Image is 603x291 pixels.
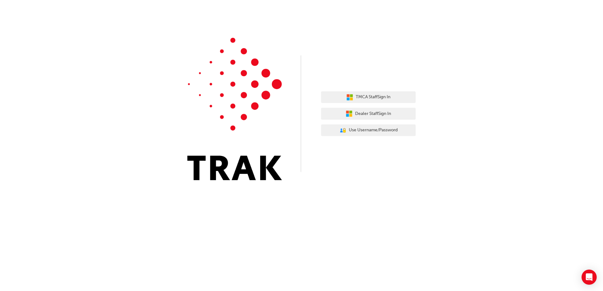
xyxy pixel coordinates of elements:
[355,110,391,117] span: Dealer Staff Sign In
[321,108,416,120] button: Dealer StaffSign In
[349,127,398,134] span: Use Username/Password
[187,38,282,180] img: Trak
[321,124,416,136] button: Use Username/Password
[356,94,390,101] span: TMCA Staff Sign In
[321,91,416,103] button: TMCA StaffSign In
[582,270,597,285] div: Open Intercom Messenger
